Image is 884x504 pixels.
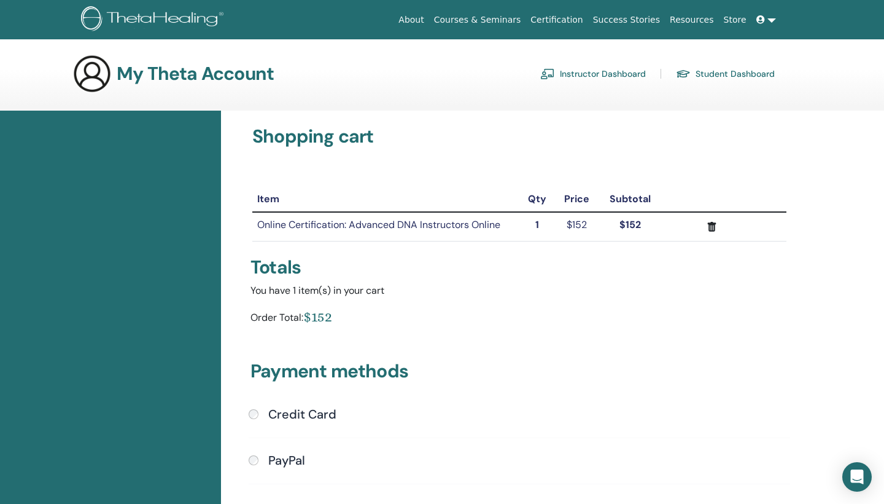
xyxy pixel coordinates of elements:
[252,125,786,148] h3: Shopping cart
[394,9,428,31] a: About
[252,187,519,212] th: Item
[117,63,274,85] h3: My Theta Account
[535,218,539,231] strong: 1
[842,462,872,492] div: Open Intercom Messenger
[619,218,641,231] strong: $152
[81,6,228,34] img: logo.png
[540,68,555,79] img: chalkboard-teacher.svg
[72,54,112,93] img: generic-user-icon.jpg
[250,283,788,298] div: You have 1 item(s) in your cart
[719,9,751,31] a: Store
[429,9,526,31] a: Courses & Seminars
[525,9,587,31] a: Certification
[250,308,303,331] div: Order Total:
[303,308,332,326] div: $152
[588,9,665,31] a: Success Stories
[250,256,788,278] div: Totals
[599,187,662,212] th: Subtotal
[519,187,555,212] th: Qty
[250,360,788,387] h3: Payment methods
[268,453,305,468] h4: PayPal
[540,64,646,84] a: Instructor Dashboard
[252,212,519,241] td: Online Certification: Advanced DNA Instructors Online
[676,64,775,84] a: Student Dashboard
[555,212,599,241] td: $152
[676,69,691,79] img: graduation-cap.svg
[555,187,599,212] th: Price
[665,9,719,31] a: Resources
[268,407,336,422] h4: Credit Card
